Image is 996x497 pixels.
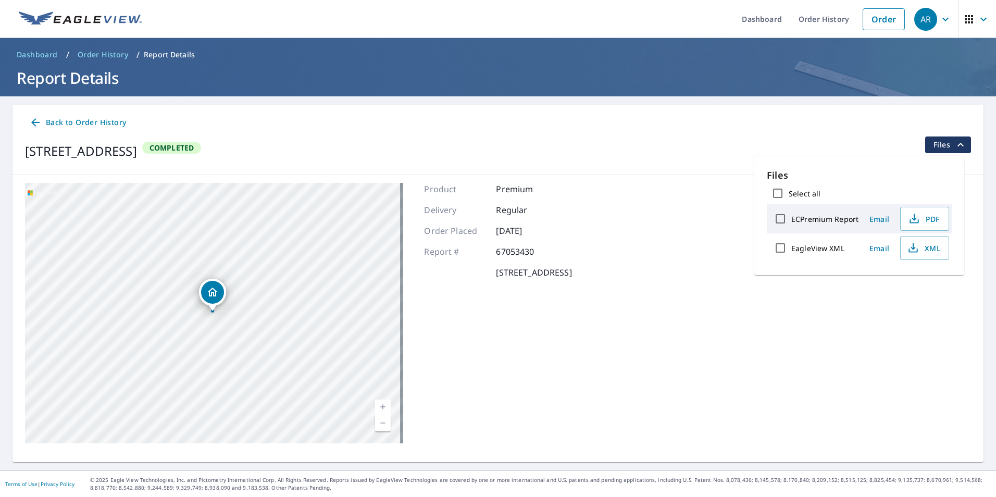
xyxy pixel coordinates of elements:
[375,400,391,415] a: Current Level 17, Zoom In
[496,245,558,258] p: 67053430
[496,183,558,195] p: Premium
[789,189,820,198] label: Select all
[925,136,971,153] button: filesDropdownBtn-67053430
[900,236,949,260] button: XML
[900,207,949,231] button: PDF
[5,481,74,487] p: |
[144,49,195,60] p: Report Details
[73,46,132,63] a: Order History
[767,168,952,182] p: Files
[496,204,558,216] p: Regular
[375,415,391,431] a: Current Level 17, Zoom Out
[25,142,137,160] div: [STREET_ADDRESS]
[863,240,896,256] button: Email
[13,46,983,63] nav: breadcrumb
[136,48,140,61] li: /
[13,46,62,63] a: Dashboard
[496,225,558,237] p: [DATE]
[143,143,201,153] span: Completed
[424,204,487,216] p: Delivery
[78,49,128,60] span: Order History
[907,213,940,225] span: PDF
[13,67,983,89] h1: Report Details
[863,211,896,227] button: Email
[19,11,142,27] img: EV Logo
[933,139,967,151] span: Files
[791,214,858,224] label: ECPremium Report
[5,480,38,488] a: Terms of Use
[25,113,130,132] a: Back to Order History
[424,183,487,195] p: Product
[41,480,74,488] a: Privacy Policy
[863,8,905,30] a: Order
[424,225,487,237] p: Order Placed
[867,214,892,224] span: Email
[914,8,937,31] div: AR
[66,48,69,61] li: /
[29,116,126,129] span: Back to Order History
[17,49,58,60] span: Dashboard
[907,242,940,254] span: XML
[496,266,571,279] p: [STREET_ADDRESS]
[791,243,844,253] label: EagleView XML
[867,243,892,253] span: Email
[424,245,487,258] p: Report #
[199,279,226,311] div: Dropped pin, building 1, Residential property, 232 Shady Side Rd Uniontown, PA 15401 Uniontown, P...
[90,476,991,492] p: © 2025 Eagle View Technologies, Inc. and Pictometry International Corp. All Rights Reserved. Repo...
